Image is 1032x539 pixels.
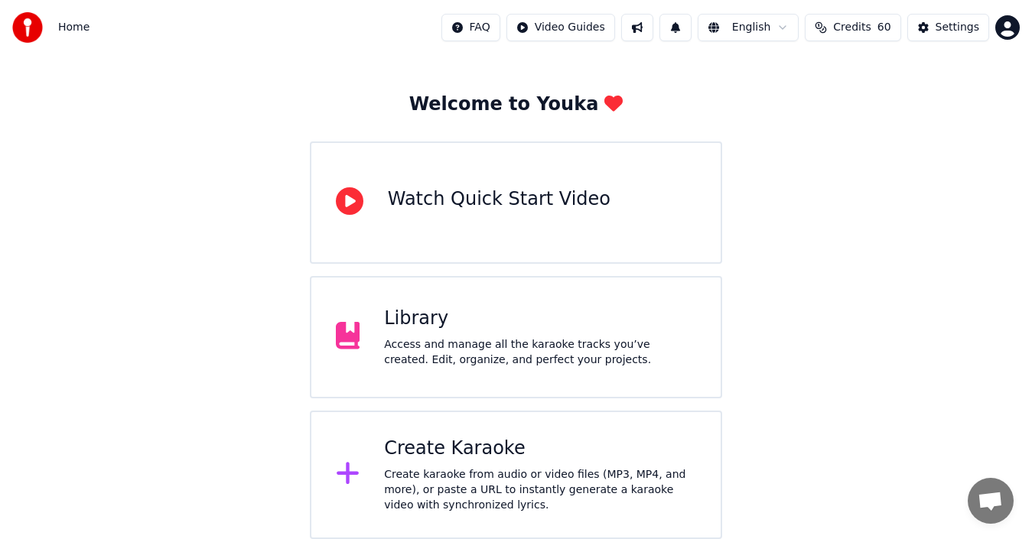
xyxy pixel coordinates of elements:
div: Library [384,307,696,331]
span: 60 [877,20,891,35]
div: Access and manage all the karaoke tracks you’ve created. Edit, organize, and perfect your projects. [384,337,696,368]
nav: breadcrumb [58,20,90,35]
button: Settings [907,14,989,41]
div: Settings [936,20,979,35]
img: youka [12,12,43,43]
button: FAQ [441,14,500,41]
span: Credits [833,20,871,35]
div: Create Karaoke [384,437,696,461]
span: Home [58,20,90,35]
button: Video Guides [506,14,615,41]
div: Create karaoke from audio or video files (MP3, MP4, and more), or paste a URL to instantly genera... [384,467,696,513]
a: Open chat [968,478,1014,524]
button: Credits60 [805,14,900,41]
div: Watch Quick Start Video [388,187,610,212]
div: Welcome to Youka [409,93,623,117]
